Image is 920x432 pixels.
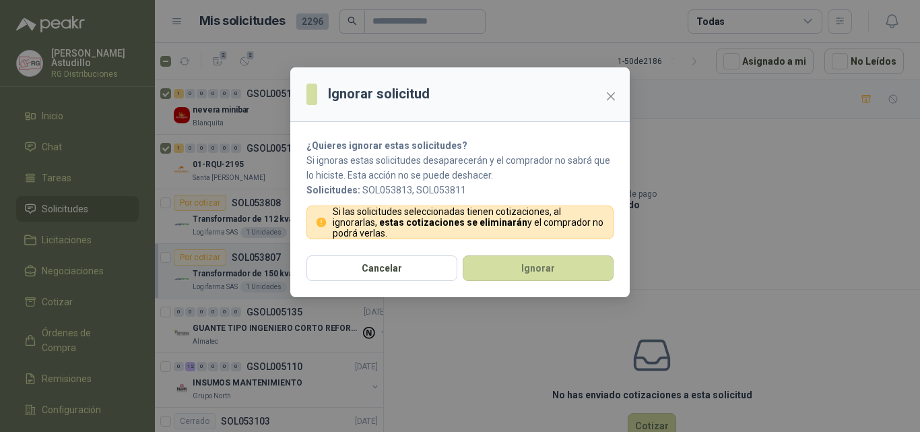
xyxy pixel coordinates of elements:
p: Si las solicitudes seleccionadas tienen cotizaciones, al ignorarlas, y el comprador no podrá verlas. [333,206,605,239]
p: SOL053813, SOL053811 [306,183,614,197]
button: Close [600,86,622,107]
h3: Ignorar solicitud [328,84,430,104]
b: Solicitudes: [306,185,360,195]
button: Ignorar [463,255,614,281]
span: close [605,91,616,102]
strong: estas cotizaciones se eliminarán [379,217,527,228]
button: Cancelar [306,255,457,281]
p: Si ignoras estas solicitudes desaparecerán y el comprador no sabrá que lo hiciste. Esta acción no... [306,153,614,183]
strong: ¿Quieres ignorar estas solicitudes? [306,140,467,151]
